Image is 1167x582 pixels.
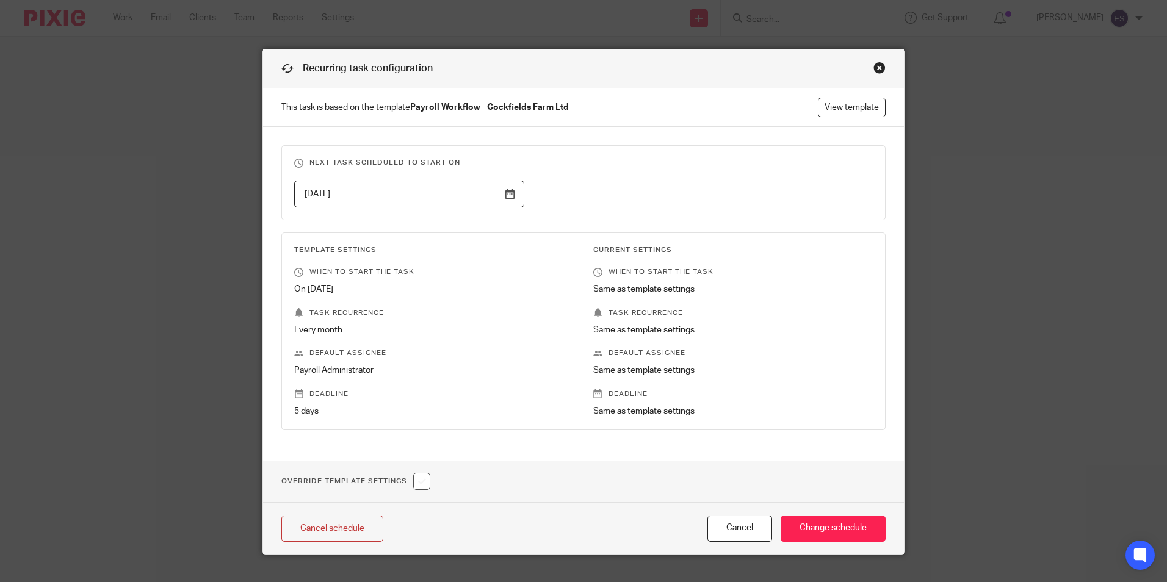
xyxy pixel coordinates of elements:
[294,405,574,417] p: 5 days
[707,516,772,542] button: Cancel
[818,98,886,117] a: View template
[281,101,569,113] span: This task is based on the template
[593,324,873,336] p: Same as template settings
[281,473,430,490] h1: Override Template Settings
[294,283,574,295] p: On [DATE]
[593,308,873,318] p: Task recurrence
[281,516,383,542] a: Cancel schedule
[294,364,574,376] p: Payroll Administrator
[294,308,574,318] p: Task recurrence
[294,348,574,358] p: Default assignee
[593,389,873,399] p: Deadline
[593,364,873,376] p: Same as template settings
[410,103,569,112] strong: Payroll Workflow - Cockfields Farm Ltd
[294,267,574,277] p: When to start the task
[294,389,574,399] p: Deadline
[593,267,873,277] p: When to start the task
[281,62,433,76] h1: Recurring task configuration
[294,245,574,255] h3: Template Settings
[593,348,873,358] p: Default assignee
[294,324,574,336] p: Every month
[593,283,873,295] p: Same as template settings
[873,62,886,74] div: Close this dialog window
[593,245,873,255] h3: Current Settings
[781,516,886,542] input: Change schedule
[294,158,873,168] h3: Next task scheduled to start on
[593,405,873,417] p: Same as template settings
